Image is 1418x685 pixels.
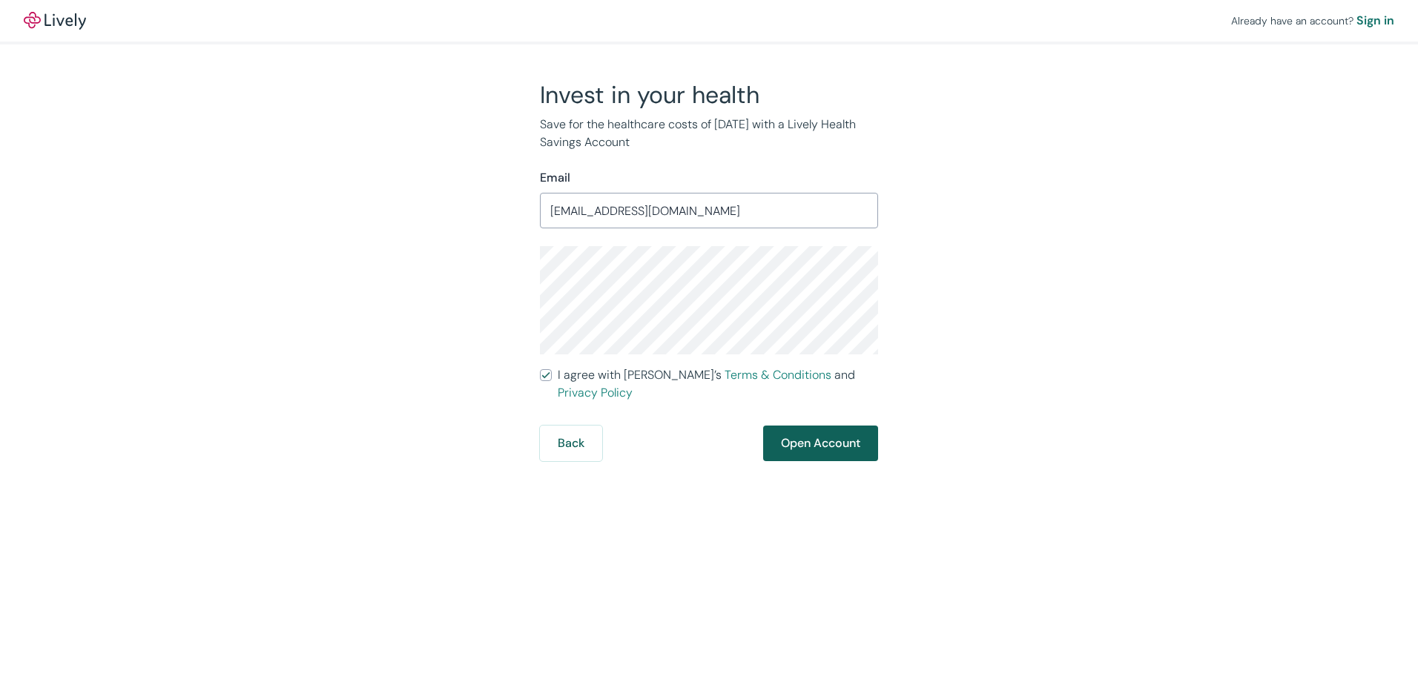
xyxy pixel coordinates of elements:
a: Privacy Policy [558,385,633,400]
img: Lively [24,12,86,30]
button: Back [540,426,602,461]
label: Email [540,169,570,187]
a: Sign in [1356,12,1394,30]
p: Save for the healthcare costs of [DATE] with a Lively Health Savings Account [540,116,878,151]
a: LivelyLively [24,12,86,30]
a: Terms & Conditions [725,367,831,383]
span: I agree with [PERSON_NAME]’s and [558,366,878,402]
button: Open Account [763,426,878,461]
h2: Invest in your health [540,80,878,110]
div: Already have an account? [1231,12,1394,30]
